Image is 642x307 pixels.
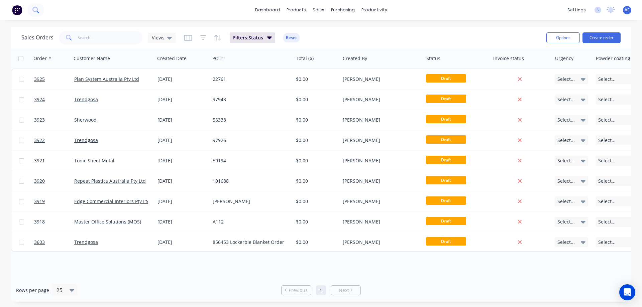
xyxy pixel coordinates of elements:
[557,218,575,225] span: Select...
[557,117,575,123] span: Select...
[557,178,575,184] span: Select...
[343,96,417,103] div: [PERSON_NAME]
[582,32,621,43] button: Create order
[598,157,616,164] span: Select...
[358,5,391,15] div: productivity
[230,32,275,43] button: Filters:Status
[16,287,49,294] span: Rows per page
[598,198,616,205] span: Select...
[598,218,616,225] span: Select...
[343,55,367,62] div: Created By
[598,137,616,144] span: Select...
[283,33,300,42] button: Reset
[213,137,287,144] div: 97926
[598,76,616,83] span: Select...
[157,137,207,144] div: [DATE]
[555,55,573,62] div: Urgency
[296,239,335,246] div: $0.00
[213,76,287,83] div: 22761
[426,115,466,123] span: Draft
[339,287,349,294] span: Next
[283,5,309,15] div: products
[598,96,616,103] span: Select...
[34,96,45,103] span: 3924
[564,5,589,15] div: settings
[157,239,207,246] div: [DATE]
[74,157,114,164] a: Tonic Sheet Metal
[212,55,223,62] div: PO #
[343,239,417,246] div: [PERSON_NAME]
[74,198,150,204] a: Edge Commercial Interiors Pty Ltd
[596,55,630,62] div: Powder coating
[296,157,335,164] div: $0.00
[34,239,45,246] span: 3603
[78,31,143,44] input: Search...
[74,76,139,82] a: Plan System Australia Pty Ltd
[152,34,165,41] span: Views
[328,5,358,15] div: purchasing
[213,117,287,123] div: 56338
[343,218,417,225] div: [PERSON_NAME]
[296,55,314,62] div: Total ($)
[157,96,207,103] div: [DATE]
[557,137,575,144] span: Select...
[426,135,466,144] span: Draft
[213,218,287,225] div: A112
[12,5,22,15] img: Factory
[213,198,287,205] div: [PERSON_NAME]
[493,55,524,62] div: Invoice status
[34,212,74,232] a: 3918
[557,76,575,83] span: Select...
[34,117,45,123] span: 3923
[557,96,575,103] span: Select...
[343,198,417,205] div: [PERSON_NAME]
[34,178,45,184] span: 3920
[619,284,635,300] div: Open Intercom Messenger
[213,239,287,246] div: 856453 Lockerbie Blanket Order
[296,76,335,83] div: $0.00
[316,285,326,295] a: Page 1 is your current page
[296,96,335,103] div: $0.00
[34,110,74,130] a: 3923
[252,5,283,15] a: dashboard
[557,198,575,205] span: Select...
[74,137,98,143] a: Trendgosa
[157,117,207,123] div: [DATE]
[74,178,146,184] a: Repeat Plastics Australia Pty Ltd
[34,69,74,89] a: 3925
[598,178,616,184] span: Select...
[309,5,328,15] div: sales
[34,191,74,211] a: 3919
[34,157,45,164] span: 3921
[343,76,417,83] div: [PERSON_NAME]
[34,76,45,83] span: 3925
[296,198,335,205] div: $0.00
[598,239,616,246] span: Select...
[296,218,335,225] div: $0.00
[289,287,308,294] span: Previous
[426,74,466,83] span: Draft
[426,237,466,246] span: Draft
[546,32,580,43] button: Options
[343,137,417,144] div: [PERSON_NAME]
[296,117,335,123] div: $0.00
[279,285,363,295] ul: Pagination
[157,55,187,62] div: Created Date
[213,178,287,184] div: 101688
[74,96,98,103] a: Trendgosa
[426,156,466,164] span: Draft
[33,55,51,62] div: Order #
[557,239,575,246] span: Select...
[213,96,287,103] div: 97943
[343,157,417,164] div: [PERSON_NAME]
[157,218,207,225] div: [DATE]
[426,55,440,62] div: Status
[21,34,53,41] h1: Sales Orders
[34,218,45,225] span: 3918
[34,151,74,171] a: 3921
[74,239,98,245] a: Trendgosa
[74,117,97,123] a: Sherwood
[157,76,207,83] div: [DATE]
[34,130,74,150] a: 3922
[157,178,207,184] div: [DATE]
